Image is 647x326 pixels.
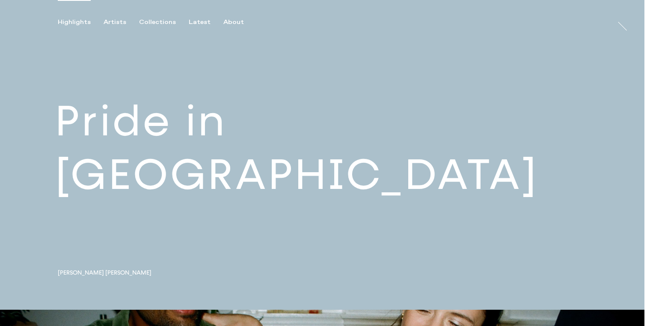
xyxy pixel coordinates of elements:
[189,18,211,26] div: Latest
[189,18,223,26] button: Latest
[139,18,189,26] button: Collections
[139,18,176,26] div: Collections
[104,18,139,26] button: Artists
[223,18,244,26] div: About
[58,18,104,26] button: Highlights
[58,18,91,26] div: Highlights
[223,18,257,26] button: About
[104,18,126,26] div: Artists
